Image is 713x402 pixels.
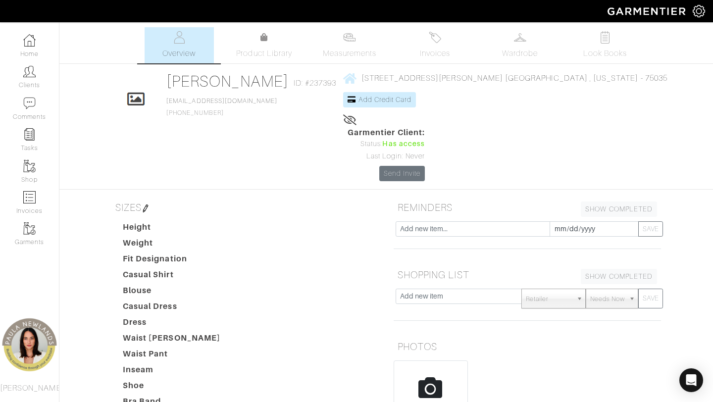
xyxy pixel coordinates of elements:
img: garments-icon-b7da505a4dc4fd61783c78ac3ca0ef83fa9d6f193b1c9dc38574b1d14d53ca28.png [23,160,36,172]
a: Send Invite [379,166,425,181]
button: SAVE [638,221,663,237]
img: clients-icon-6bae9207a08558b7cb47a8932f037763ab4055f8c8b6bfacd5dc20c3e0201464.png [23,65,36,78]
input: Add new item... [396,221,550,237]
a: Measurements [315,27,385,63]
h5: REMINDERS [394,198,661,217]
span: [STREET_ADDRESS][PERSON_NAME] [GEOGRAPHIC_DATA] , [US_STATE] - 75035 [361,74,667,83]
span: [PHONE_NUMBER] [166,98,277,116]
span: Look Books [583,48,627,59]
img: measurements-466bbee1fd09ba9460f595b01e5d73f9e2bff037440d3c8f018324cb6cdf7a4a.svg [343,31,356,44]
a: SHOW COMPLETED [581,201,657,217]
span: Add Credit Card [358,96,412,103]
button: SAVE [638,289,663,308]
img: garments-icon-b7da505a4dc4fd61783c78ac3ca0ef83fa9d6f193b1c9dc38574b1d14d53ca28.png [23,222,36,235]
img: wardrobe-487a4870c1b7c33e795ec22d11cfc2ed9d08956e64fb3008fe2437562e282088.svg [514,31,526,44]
dt: Casual Shirt [115,269,228,285]
a: SHOW COMPLETED [581,269,657,284]
dt: Dress [115,316,228,332]
img: reminder-icon-8004d30b9f0a5d33ae49ab947aed9ed385cf756f9e5892f1edd6e32f2345188e.png [23,128,36,141]
span: Overview [162,48,196,59]
dt: Blouse [115,285,228,301]
span: Garmentier Client: [348,127,425,139]
img: dashboard-icon-dbcd8f5a0b271acd01030246c82b418ddd0df26cd7fceb0bd07c9910d44c42f6.png [23,34,36,47]
dt: Weight [115,237,228,253]
a: Look Books [570,27,640,63]
a: [STREET_ADDRESS][PERSON_NAME] [GEOGRAPHIC_DATA] , [US_STATE] - 75035 [343,72,667,84]
a: Product Library [230,32,299,59]
a: [EMAIL_ADDRESS][DOMAIN_NAME] [166,98,277,104]
dt: Height [115,221,228,237]
h5: SIZES [111,198,379,217]
img: comment-icon-a0a6a9ef722e966f86d9cbdc48e553b5cf19dbc54f86b18d962a5391bc8f6eb6.png [23,97,36,109]
div: Status: [348,139,425,150]
img: basicinfo-40fd8af6dae0f16599ec9e87c0ef1c0a1fdea2edbe929e3d69a839185d80c458.svg [173,31,185,44]
dt: Inseam [115,364,228,380]
dt: Waist Pant [115,348,228,364]
span: Retailer [526,289,572,309]
span: Invoices [420,48,450,59]
dt: Casual Dress [115,301,228,316]
a: Overview [145,27,214,63]
img: gear-icon-white-bd11855cb880d31180b6d7d6211b90ccbf57a29d726f0c71d8c61bd08dd39cc2.png [693,5,705,17]
img: orders-icon-0abe47150d42831381b5fb84f609e132dff9fe21cb692f30cb5eec754e2cba89.png [23,191,36,203]
span: Has access [382,139,425,150]
img: garmentier-logo-header-white-b43fb05a5012e4ada735d5af1a66efaba907eab6374d6393d1fbf88cb4ef424d.png [603,2,693,20]
span: ID: #237393 [294,77,337,89]
a: Invoices [400,27,469,63]
dt: Shoe [115,380,228,396]
h5: PHOTOS [394,337,661,356]
img: pen-cf24a1663064a2ec1b9c1bd2387e9de7a2fa800b781884d57f21acf72779bad2.png [142,204,150,212]
input: Add new item [396,289,522,304]
dt: Waist [PERSON_NAME] [115,332,228,348]
h5: SHOPPING LIST [394,265,661,285]
span: Needs Now [590,289,625,309]
img: orders-27d20c2124de7fd6de4e0e44c1d41de31381a507db9b33961299e4e07d508b8c.svg [429,31,441,44]
span: Product Library [236,48,292,59]
a: [PERSON_NAME] [166,72,289,90]
a: Wardrobe [485,27,555,63]
div: Open Intercom Messenger [679,368,703,392]
dt: Fit Designation [115,253,228,269]
img: todo-9ac3debb85659649dc8f770b8b6100bb5dab4b48dedcbae339e5042a72dfd3cc.svg [599,31,611,44]
span: Measurements [323,48,377,59]
a: Add Credit Card [343,92,416,107]
span: Wardrobe [502,48,538,59]
div: Last Login: Never [348,151,425,162]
